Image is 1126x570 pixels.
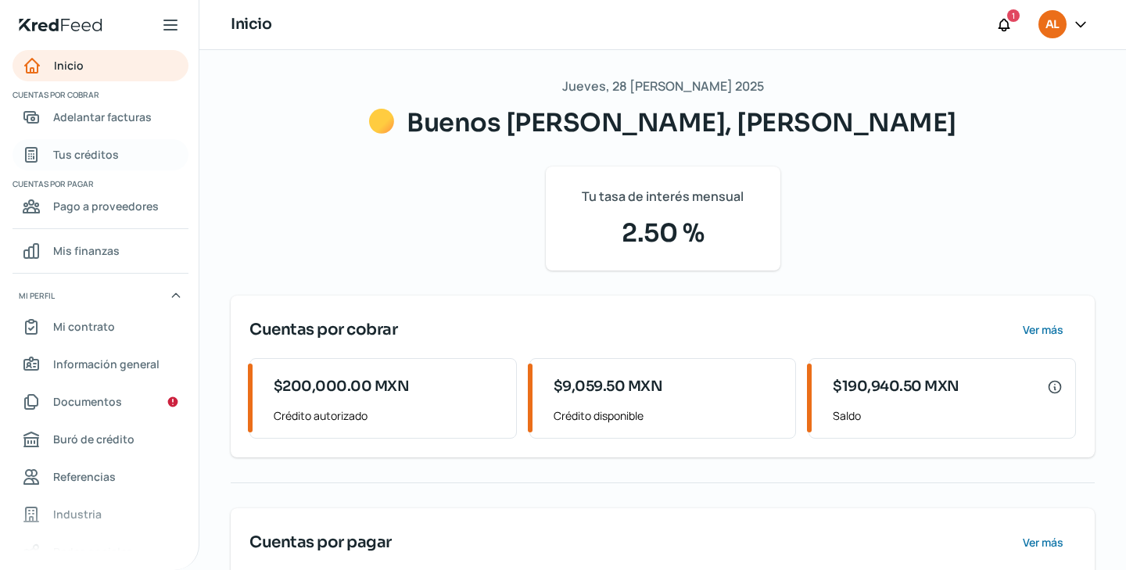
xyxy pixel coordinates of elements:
[53,145,119,164] span: Tus créditos
[13,235,188,267] a: Mis finanzas
[1012,9,1015,23] span: 1
[13,536,188,568] a: Redes sociales
[53,429,134,449] span: Buró de crédito
[554,406,784,425] span: Crédito disponible
[1009,314,1076,346] button: Ver más
[582,185,744,208] span: Tu tasa de interés mensual
[53,317,115,336] span: Mi contrato
[231,13,271,36] h1: Inicio
[13,102,188,133] a: Adelantar facturas
[53,467,116,486] span: Referencias
[13,139,188,170] a: Tus créditos
[53,107,152,127] span: Adelantar facturas
[1045,16,1059,34] span: AL
[53,196,159,216] span: Pago a proveedores
[13,50,188,81] a: Inicio
[565,214,762,252] span: 2.50 %
[407,107,956,138] span: Buenos [PERSON_NAME], [PERSON_NAME]
[1023,537,1063,548] span: Ver más
[13,499,188,530] a: Industria
[554,376,663,397] span: $9,059.50 MXN
[13,386,188,418] a: Documentos
[249,318,397,342] span: Cuentas por cobrar
[13,88,186,102] span: Cuentas por cobrar
[13,461,188,493] a: Referencias
[562,75,764,98] span: Jueves, 28 [PERSON_NAME] 2025
[53,542,133,561] span: Redes sociales
[13,177,186,191] span: Cuentas por pagar
[13,191,188,222] a: Pago a proveedores
[13,424,188,455] a: Buró de crédito
[369,109,394,134] img: Saludos
[833,406,1063,425] span: Saldo
[53,392,122,411] span: Documentos
[53,504,102,524] span: Industria
[13,349,188,380] a: Información general
[53,354,160,374] span: Información general
[13,311,188,342] a: Mi contrato
[274,406,504,425] span: Crédito autorizado
[1009,527,1076,558] button: Ver más
[274,376,410,397] span: $200,000.00 MXN
[833,376,959,397] span: $190,940.50 MXN
[249,531,392,554] span: Cuentas por pagar
[19,289,55,303] span: Mi perfil
[1023,324,1063,335] span: Ver más
[53,241,120,260] span: Mis finanzas
[54,56,84,75] span: Inicio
